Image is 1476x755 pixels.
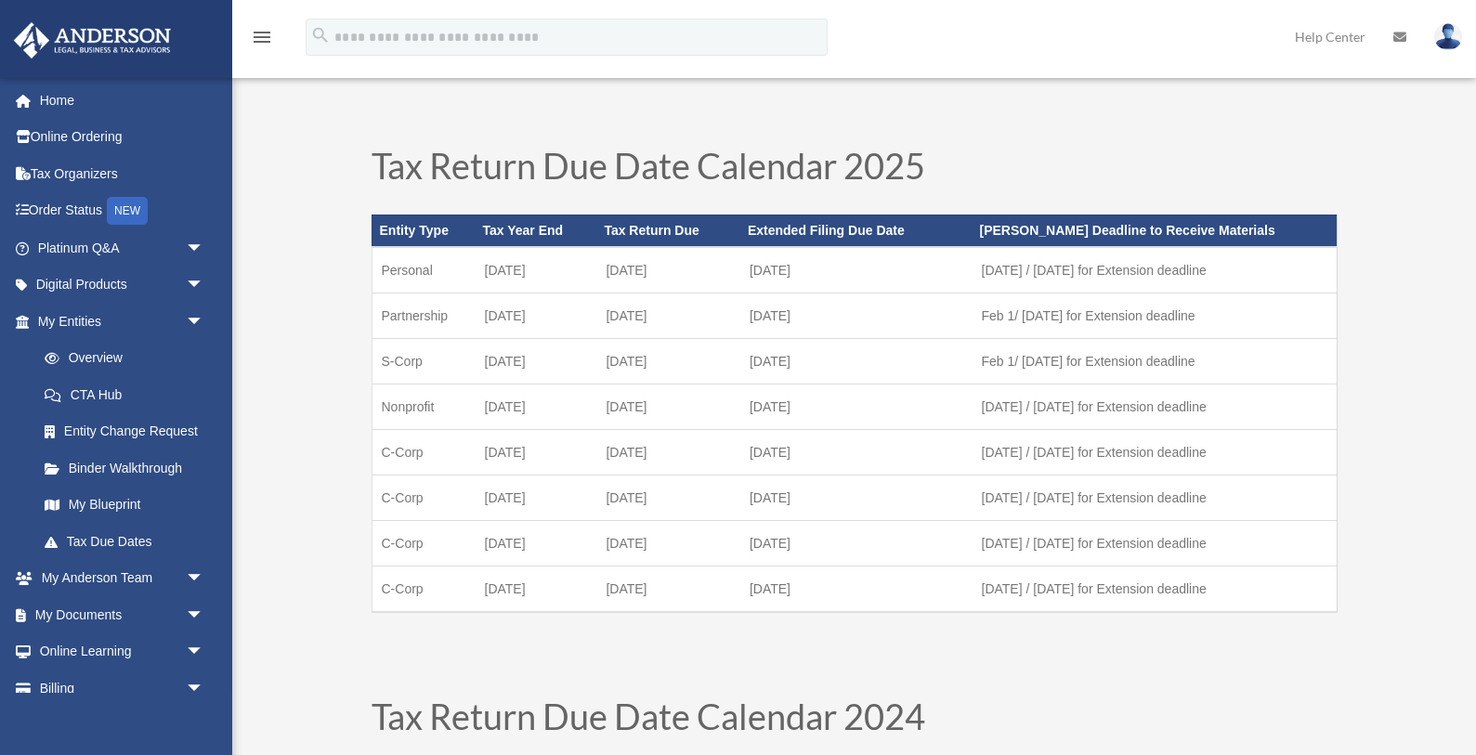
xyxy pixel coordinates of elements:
[476,338,597,384] td: [DATE]
[251,33,273,48] a: menu
[186,267,223,305] span: arrow_drop_down
[740,429,973,475] td: [DATE]
[596,384,740,429] td: [DATE]
[186,560,223,598] span: arrow_drop_down
[740,247,973,293] td: [DATE]
[476,384,597,429] td: [DATE]
[973,338,1337,384] td: Feb 1/ [DATE] for Extension deadline
[13,119,232,156] a: Online Ordering
[476,293,597,338] td: [DATE]
[596,475,740,520] td: [DATE]
[596,215,740,246] th: Tax Return Due
[26,340,232,377] a: Overview
[372,698,1338,743] h1: Tax Return Due Date Calendar 2024
[596,338,740,384] td: [DATE]
[372,148,1338,192] h1: Tax Return Due Date Calendar 2025
[13,155,232,192] a: Tax Organizers
[973,215,1337,246] th: [PERSON_NAME] Deadline to Receive Materials
[13,633,232,670] a: Online Learningarrow_drop_down
[596,247,740,293] td: [DATE]
[13,560,232,597] a: My Anderson Teamarrow_drop_down
[13,303,232,340] a: My Entitiesarrow_drop_down
[596,293,740,338] td: [DATE]
[596,429,740,475] td: [DATE]
[26,523,223,560] a: Tax Due Dates
[476,566,597,612] td: [DATE]
[26,413,232,450] a: Entity Change Request
[186,596,223,634] span: arrow_drop_down
[1434,23,1462,50] img: User Pic
[740,338,973,384] td: [DATE]
[372,215,476,246] th: Entity Type
[26,449,232,487] a: Binder Walkthrough
[8,22,176,59] img: Anderson Advisors Platinum Portal
[13,192,232,230] a: Order StatusNEW
[596,520,740,566] td: [DATE]
[26,487,232,524] a: My Blueprint
[476,520,597,566] td: [DATE]
[372,475,476,520] td: C-Corp
[372,520,476,566] td: C-Corp
[476,429,597,475] td: [DATE]
[372,338,476,384] td: S-Corp
[186,229,223,267] span: arrow_drop_down
[740,384,973,429] td: [DATE]
[740,475,973,520] td: [DATE]
[973,429,1337,475] td: [DATE] / [DATE] for Extension deadline
[186,633,223,671] span: arrow_drop_down
[973,247,1337,293] td: [DATE] / [DATE] for Extension deadline
[13,596,232,633] a: My Documentsarrow_drop_down
[107,197,148,225] div: NEW
[13,267,232,304] a: Digital Productsarrow_drop_down
[596,566,740,612] td: [DATE]
[310,25,331,46] i: search
[372,247,476,293] td: Personal
[740,520,973,566] td: [DATE]
[476,215,597,246] th: Tax Year End
[186,670,223,708] span: arrow_drop_down
[372,566,476,612] td: C-Corp
[476,247,597,293] td: [DATE]
[13,82,232,119] a: Home
[251,26,273,48] i: menu
[372,293,476,338] td: Partnership
[13,670,232,707] a: Billingarrow_drop_down
[186,303,223,341] span: arrow_drop_down
[372,429,476,475] td: C-Corp
[973,475,1337,520] td: [DATE] / [DATE] for Extension deadline
[740,293,973,338] td: [DATE]
[973,520,1337,566] td: [DATE] / [DATE] for Extension deadline
[13,229,232,267] a: Platinum Q&Aarrow_drop_down
[26,376,232,413] a: CTA Hub
[973,566,1337,612] td: [DATE] / [DATE] for Extension deadline
[973,384,1337,429] td: [DATE] / [DATE] for Extension deadline
[740,215,973,246] th: Extended Filing Due Date
[372,384,476,429] td: Nonprofit
[973,293,1337,338] td: Feb 1/ [DATE] for Extension deadline
[740,566,973,612] td: [DATE]
[476,475,597,520] td: [DATE]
